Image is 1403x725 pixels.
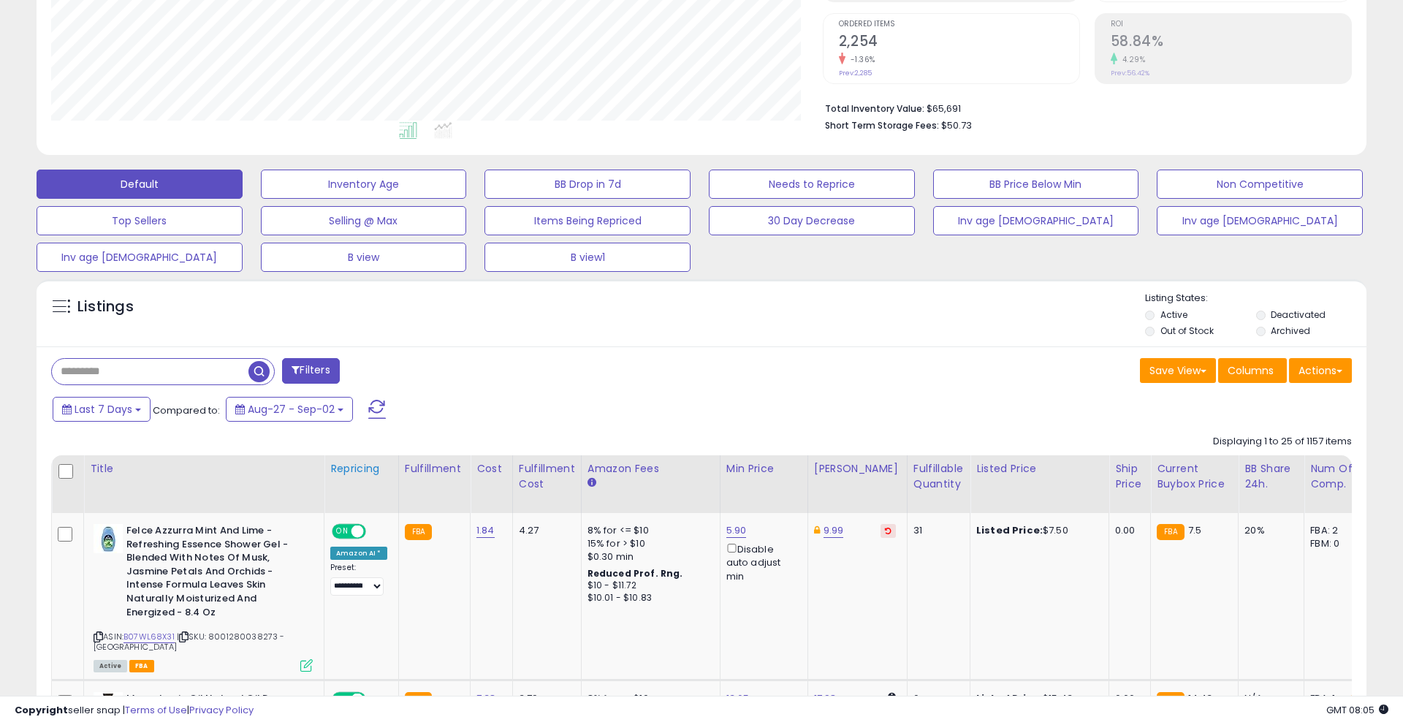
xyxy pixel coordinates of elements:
[1111,33,1351,53] h2: 58.84%
[845,54,875,65] small: -1.36%
[1115,461,1144,492] div: Ship Price
[1117,54,1146,65] small: 4.29%
[839,33,1079,53] h2: 2,254
[825,99,1341,116] li: $65,691
[484,170,691,199] button: BB Drop in 7d
[476,523,495,538] a: 1.84
[1188,523,1201,537] span: 7.5
[261,206,467,235] button: Selling @ Max
[261,170,467,199] button: Inventory Age
[125,703,187,717] a: Terms of Use
[839,20,1079,29] span: Ordered Items
[814,461,901,477] div: [PERSON_NAME]
[1160,324,1214,337] label: Out of Stock
[1228,363,1274,378] span: Columns
[1310,461,1364,492] div: Num of Comp.
[726,541,796,583] div: Disable auto adjust min
[588,567,683,580] b: Reduced Prof. Rng.
[15,703,68,717] strong: Copyright
[588,592,709,604] div: $10.01 - $10.83
[1145,292,1366,305] p: Listing States:
[1310,537,1358,550] div: FBM: 0
[709,170,915,199] button: Needs to Reprice
[1157,206,1363,235] button: Inv age [DEMOGRAPHIC_DATA]
[913,524,959,537] div: 31
[825,102,924,115] b: Total Inventory Value:
[282,358,339,384] button: Filters
[226,397,353,422] button: Aug-27 - Sep-02
[1244,524,1293,537] div: 20%
[126,524,304,623] b: Felce Azzurra Mint And Lime - Refreshing Essence Shower Gel - Blended With Notes Of Musk, Jasmine...
[825,119,939,132] b: Short Term Storage Fees:
[976,523,1043,537] b: Listed Price:
[37,206,243,235] button: Top Sellers
[330,563,387,596] div: Preset:
[405,524,432,540] small: FBA
[53,397,151,422] button: Last 7 Days
[261,243,467,272] button: B view
[1271,308,1326,321] label: Deactivated
[476,461,506,477] div: Cost
[824,523,844,538] a: 9.99
[94,524,123,553] img: 41e8K+vFYzL._SL40_.jpg
[123,631,175,643] a: B07WL68X31
[1157,524,1184,540] small: FBA
[405,461,464,477] div: Fulfillment
[94,660,127,672] span: All listings currently available for purchase on Amazon
[153,403,220,417] span: Compared to:
[1218,358,1287,383] button: Columns
[1326,703,1388,717] span: 2025-09-10 08:05 GMT
[94,524,313,670] div: ASIN:
[333,525,351,538] span: ON
[933,170,1139,199] button: BB Price Below Min
[75,402,132,417] span: Last 7 Days
[1310,524,1358,537] div: FBA: 2
[90,461,318,477] div: Title
[588,461,714,477] div: Amazon Fees
[1244,461,1298,492] div: BB Share 24h.
[976,524,1098,537] div: $7.50
[519,461,575,492] div: Fulfillment Cost
[588,537,709,550] div: 15% for > $10
[839,69,872,77] small: Prev: 2,285
[37,170,243,199] button: Default
[248,402,335,417] span: Aug-27 - Sep-02
[1111,69,1149,77] small: Prev: 56.42%
[1271,324,1310,337] label: Archived
[77,297,134,317] h5: Listings
[1213,435,1352,449] div: Displaying 1 to 25 of 1157 items
[1140,358,1216,383] button: Save View
[588,477,596,490] small: Amazon Fees.
[976,461,1103,477] div: Listed Price
[37,243,243,272] button: Inv age [DEMOGRAPHIC_DATA]
[330,547,387,560] div: Amazon AI *
[941,118,972,132] span: $50.73
[933,206,1139,235] button: Inv age [DEMOGRAPHIC_DATA]
[588,550,709,563] div: $0.30 min
[129,660,154,672] span: FBA
[1157,461,1232,492] div: Current Buybox Price
[94,631,285,653] span: | SKU: 8001280038273 - [GEOGRAPHIC_DATA]
[364,525,387,538] span: OFF
[484,243,691,272] button: B view1
[189,703,254,717] a: Privacy Policy
[1160,308,1187,321] label: Active
[588,580,709,592] div: $10 - $11.72
[519,524,570,537] div: 4.27
[330,461,392,477] div: Repricing
[1115,524,1139,537] div: 0.00
[913,461,964,492] div: Fulfillable Quantity
[1111,20,1351,29] span: ROI
[709,206,915,235] button: 30 Day Decrease
[726,461,802,477] div: Min Price
[726,523,747,538] a: 5.90
[1157,170,1363,199] button: Non Competitive
[15,704,254,718] div: seller snap | |
[588,524,709,537] div: 8% for <= $10
[1289,358,1352,383] button: Actions
[484,206,691,235] button: Items Being Repriced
